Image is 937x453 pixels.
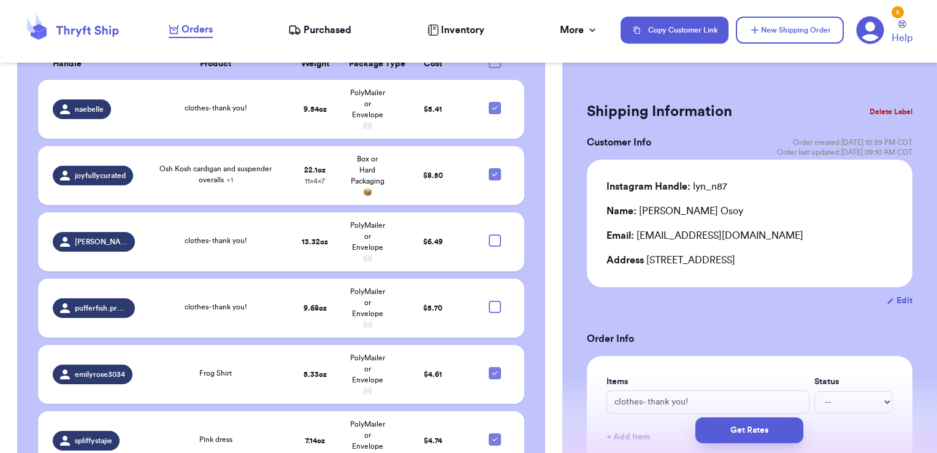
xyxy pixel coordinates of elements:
[75,370,125,379] span: emilyrose3034
[606,228,893,243] div: [EMAIL_ADDRESS][DOMAIN_NAME]
[560,23,599,37] div: More
[777,147,912,157] span: Order last updated: [DATE] 09:10 AM CDT
[423,238,443,246] span: $ 6.49
[856,16,884,44] a: 5
[199,436,232,443] span: Pink dress
[887,295,912,307] button: Edit
[305,437,325,444] strong: 7.14 oz
[695,417,803,443] button: Get Rates
[342,48,394,80] th: Package Type
[75,171,126,180] span: joyfullycurated
[351,155,384,196] span: Box or Hard Packaging 📦
[182,22,213,37] span: Orders
[350,354,385,395] span: PolyMailer or Envelope ✉️
[587,135,651,150] h3: Customer Info
[606,376,809,388] label: Items
[424,437,442,444] span: $ 4.74
[424,371,442,378] span: $ 4.61
[75,104,104,114] span: naebelle
[606,253,893,268] div: [STREET_ADDRESS]
[226,176,233,184] span: + 1
[736,17,844,44] button: New Shipping Order
[302,238,328,246] strong: 13.32 oz
[53,58,82,71] span: Handle
[606,255,644,265] span: Address
[394,48,472,80] th: Cost
[169,22,213,38] a: Orders
[606,182,690,192] span: Instagram Handle:
[621,17,729,44] button: Copy Customer Link
[304,166,326,174] strong: 22.1 oz
[304,106,327,113] strong: 9.54 oz
[606,231,634,241] span: Email:
[865,98,917,125] button: Delete Label
[159,165,272,184] span: Osh Kosh cardigan and suspender overalls
[304,371,327,378] strong: 5.33 oz
[304,304,327,312] strong: 9.68 oz
[606,179,727,194] div: lyn_n87
[587,102,732,122] h2: Shipping Information
[424,106,442,113] span: $ 5.41
[142,48,289,80] th: Product
[350,288,385,328] span: PolyMailer or Envelope ✉️
[350,89,385,130] span: PolyMailer or Envelope ✉️
[350,222,385,262] span: PolyMailer or Envelope ✉️
[185,104,247,112] span: clothes- thank you!
[606,206,637,216] span: Name:
[75,237,128,247] span: [PERSON_NAME].maylie
[814,376,893,388] label: Status
[75,303,128,313] span: pufferfish.preloved.vintage
[288,23,351,37] a: Purchased
[892,20,912,45] a: Help
[892,6,904,18] div: 5
[75,436,112,446] span: spliffystajie
[441,23,484,37] span: Inventory
[427,23,484,37] a: Inventory
[185,237,247,244] span: clothes- thank you!
[199,370,232,377] span: Frog Shirt
[892,31,912,45] span: Help
[587,331,912,346] h3: Order Info
[305,177,325,185] span: 11 x 4 x 7
[185,303,247,311] span: clothes- thank you!
[304,23,351,37] span: Purchased
[289,48,341,80] th: Weight
[606,204,743,219] div: [PERSON_NAME] Osoy
[423,172,443,179] span: $ 8.50
[423,304,442,312] span: $ 5.70
[793,137,912,147] span: Order created: [DATE] 10:39 PM CDT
